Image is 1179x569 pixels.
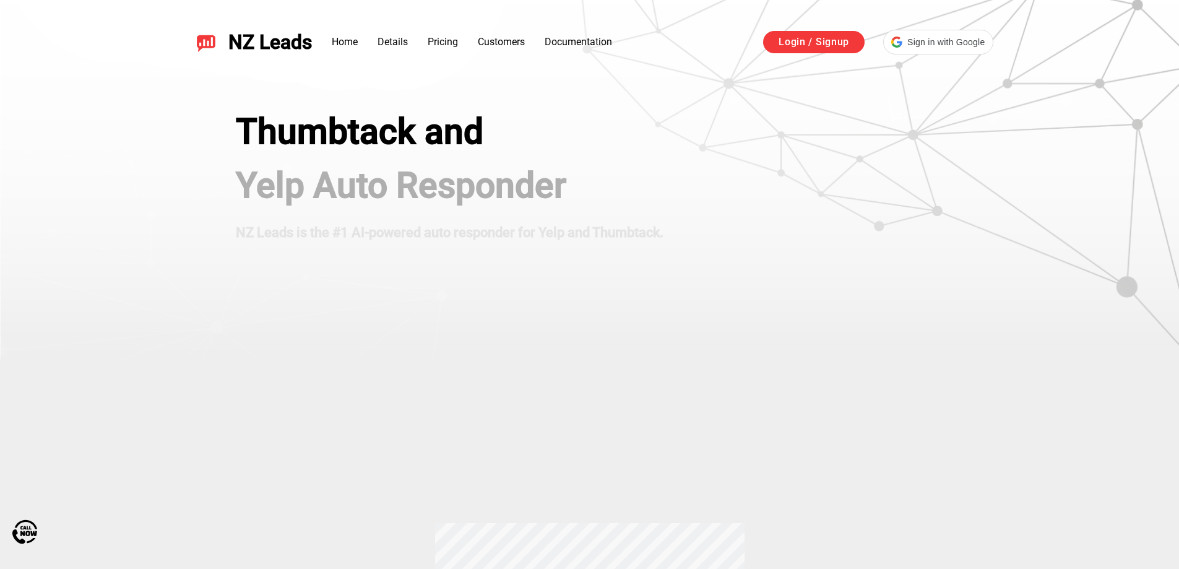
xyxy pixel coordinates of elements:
[12,519,37,544] img: Call Now
[196,32,216,52] img: NZ Leads logo
[545,36,612,48] a: Documentation
[428,36,458,48] a: Pricing
[478,36,525,48] a: Customers
[883,30,993,54] div: Sign in with Google
[907,36,985,49] span: Sign in with Google
[238,251,361,266] span: Setup takes 2 clicks.
[236,225,663,240] strong: NZ Leads is the #1 AI-powered auto responder for Yelp and Thumbtack.
[763,31,865,53] a: Login / Signup
[236,111,663,152] div: Thumbtack and
[228,31,312,54] span: NZ Leads
[236,293,384,336] a: Start for free
[332,36,358,48] a: Home
[236,165,663,206] h1: Yelp Auto Responder
[378,36,408,48] a: Details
